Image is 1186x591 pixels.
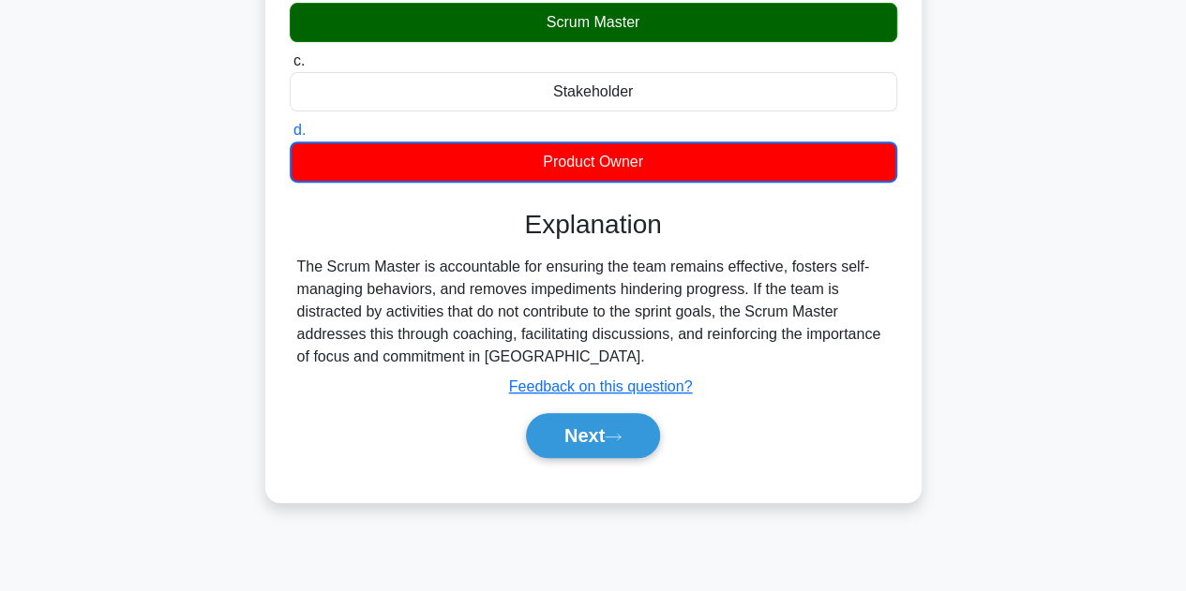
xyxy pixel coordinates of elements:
[290,3,897,42] div: Scrum Master
[526,413,660,458] button: Next
[301,209,886,241] h3: Explanation
[509,378,693,394] a: Feedback on this question?
[297,256,890,368] div: The Scrum Master is accountable for ensuring the team remains effective, fosters self-managing be...
[293,52,305,68] span: c.
[290,72,897,111] div: Stakeholder
[290,141,897,183] div: Product Owner
[293,122,306,138] span: d.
